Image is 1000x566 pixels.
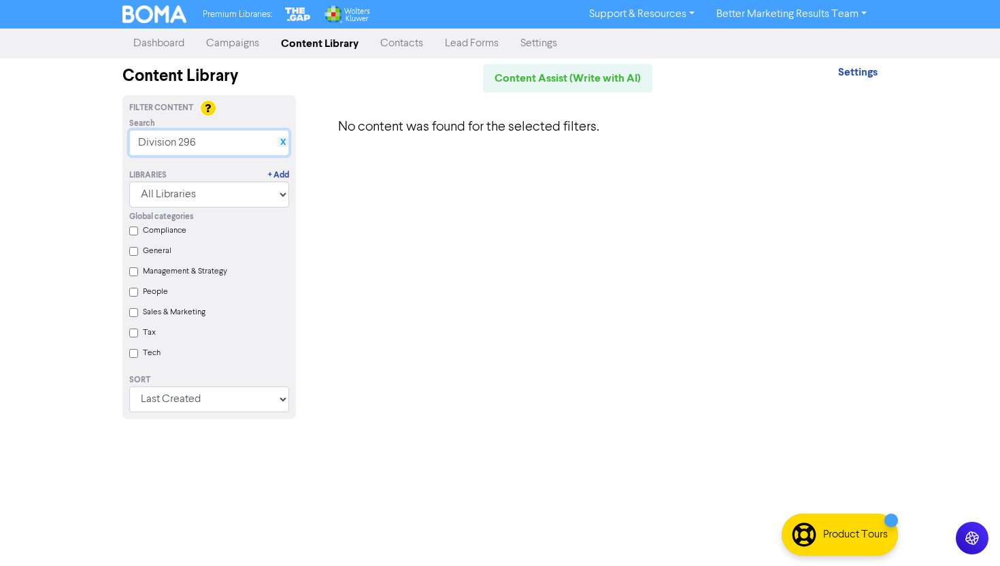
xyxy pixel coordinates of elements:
div: Filter Content [129,102,289,114]
a: Settings [510,30,568,57]
strong: Settings [838,65,878,79]
label: People [143,286,168,298]
label: Sales & Marketing [143,306,205,318]
img: Wolters Kluwer [323,5,369,23]
div: Global categories [129,211,289,223]
a: Better Marketing Results Team [705,3,878,25]
a: Content Library [270,30,369,57]
a: Lead Forms [434,30,510,57]
label: General [143,245,171,257]
label: Management & Strategy [143,265,227,278]
a: Dashboard [122,30,195,57]
a: + Add [268,169,289,182]
div: Libraries [129,169,167,182]
label: Tax [143,327,156,339]
img: The Gap [283,5,313,23]
span: Premium Libraries: [203,10,272,19]
a: Support & Resources [578,3,705,25]
span: Search [129,118,155,130]
a: X [280,137,286,148]
label: Tech [143,347,161,359]
a: Content Assist (Write with AI) [483,64,652,93]
iframe: Chat Widget [932,501,1000,566]
div: Sort [129,374,289,386]
a: Settings [838,67,878,78]
img: BOMA Logo [122,5,186,23]
div: Content Library [122,64,296,88]
a: Campaigns [195,30,270,57]
label: Compliance [143,224,186,237]
div: No content was found for the selected filters. [316,95,878,159]
a: Contacts [369,30,434,57]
